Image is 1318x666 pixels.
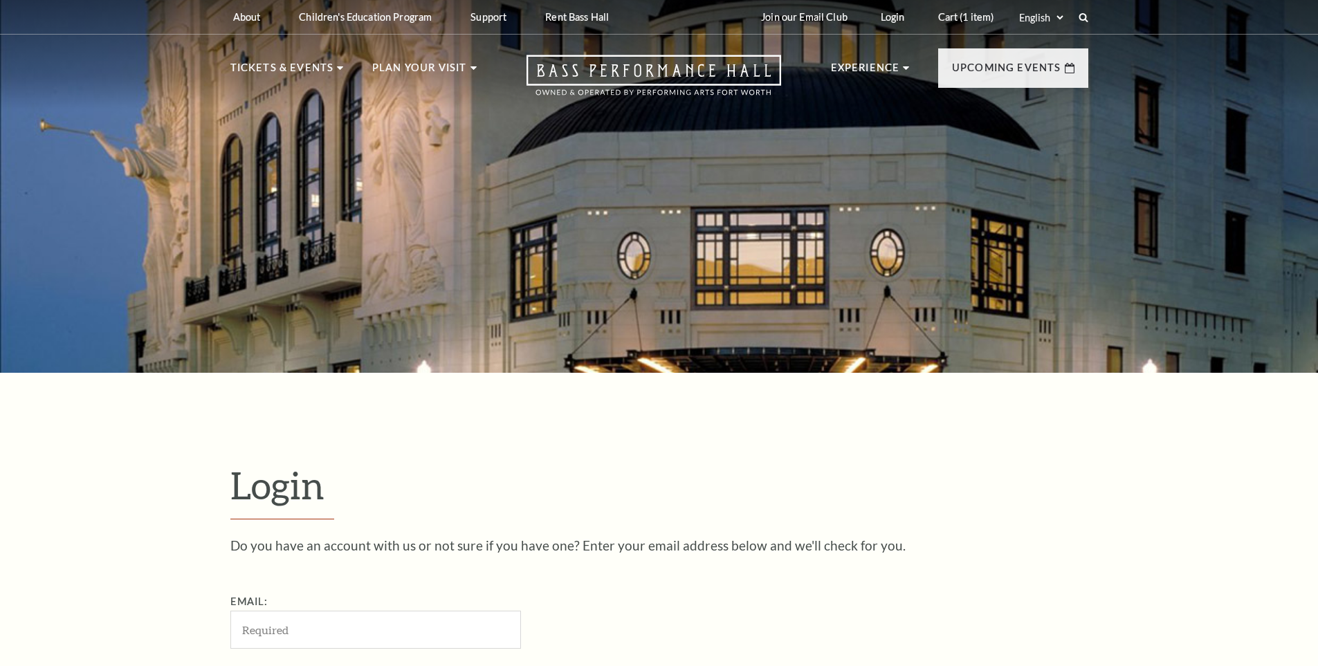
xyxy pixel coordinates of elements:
[230,539,1088,552] p: Do you have an account with us or not sure if you have one? Enter your email address below and we...
[230,463,324,507] span: Login
[831,59,900,84] p: Experience
[230,595,268,607] label: Email:
[1016,11,1065,24] select: Select:
[299,11,432,23] p: Children's Education Program
[230,611,521,649] input: Required
[233,11,261,23] p: About
[952,59,1061,84] p: Upcoming Events
[470,11,506,23] p: Support
[230,59,334,84] p: Tickets & Events
[372,59,467,84] p: Plan Your Visit
[545,11,609,23] p: Rent Bass Hall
